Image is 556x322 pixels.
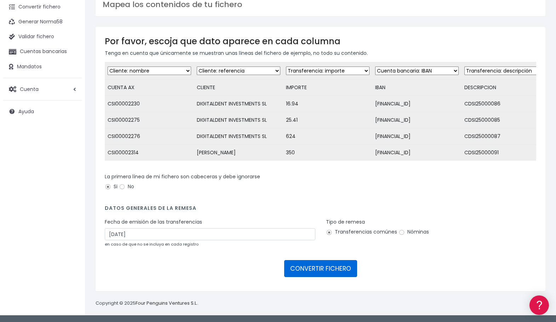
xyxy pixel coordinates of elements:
[7,181,134,192] a: API
[372,96,462,112] td: [FINANCIAL_ID]
[7,152,134,163] a: General
[4,15,81,29] a: Generar Norma58
[7,78,134,85] div: Convertir ficheros
[283,128,372,145] td: 624
[372,112,462,128] td: [FINANCIAL_ID]
[96,300,199,307] p: Copyright © 2025 .
[105,205,536,215] h4: Datos generales de la remesa
[105,173,260,180] label: La primera línea de mi fichero son cabeceras y debe ignorarse
[462,145,551,161] td: CDSI25000091
[7,111,134,122] a: Videotutoriales
[462,96,551,112] td: CDSI25000086
[4,59,81,74] a: Mandatos
[18,108,34,115] span: Ayuda
[7,140,134,147] div: Facturación
[399,228,429,236] label: Nóminas
[194,112,283,128] td: DIGITALDENT INVESTMENTS SL
[7,189,134,202] button: Contáctanos
[462,80,551,96] td: DESCRIPCION
[7,49,134,56] div: Información general
[136,300,197,306] a: Four Penguins Ventures S.L.
[105,112,194,128] td: CSI00002275
[284,260,357,277] button: CONVERTIR FICHERO
[7,170,134,177] div: Programadores
[7,100,134,111] a: Problemas habituales
[7,90,134,100] a: Formatos
[462,112,551,128] td: CDSI25000085
[283,96,372,112] td: 16.94
[283,80,372,96] td: IMPORTE
[105,145,194,161] td: CSI00002314
[105,218,202,226] label: Fecha de emisión de las transferencias
[105,80,194,96] td: CUENTA AX
[105,183,117,190] label: Si
[462,128,551,145] td: CDSI25000087
[194,80,283,96] td: CLIENTE
[105,36,536,46] h3: Por favor, escoja que dato aparece en cada columna
[4,104,81,119] a: Ayuda
[105,49,536,57] p: Tenga en cuenta que únicamente se muestran unas líneas del fichero de ejemplo, no todo su contenido.
[372,145,462,161] td: [FINANCIAL_ID]
[372,80,462,96] td: IBAN
[194,128,283,145] td: DIGITALDENT INVESTMENTS SL
[119,183,134,190] label: No
[97,204,136,211] a: POWERED BY ENCHANT
[105,128,194,145] td: CSI00002276
[326,218,365,226] label: Tipo de remesa
[4,82,81,97] a: Cuenta
[7,122,134,133] a: Perfiles de empresas
[372,128,462,145] td: [FINANCIAL_ID]
[105,241,199,247] small: en caso de que no se incluya en cada registro
[194,145,283,161] td: [PERSON_NAME]
[283,145,372,161] td: 350
[7,60,134,71] a: Información general
[194,96,283,112] td: DIGITALDENT INVESTMENTS SL
[326,228,397,236] label: Transferencias comúnes
[20,85,39,92] span: Cuenta
[4,29,81,44] a: Validar fichero
[283,112,372,128] td: 25.41
[4,44,81,59] a: Cuentas bancarias
[105,96,194,112] td: CSI00002230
